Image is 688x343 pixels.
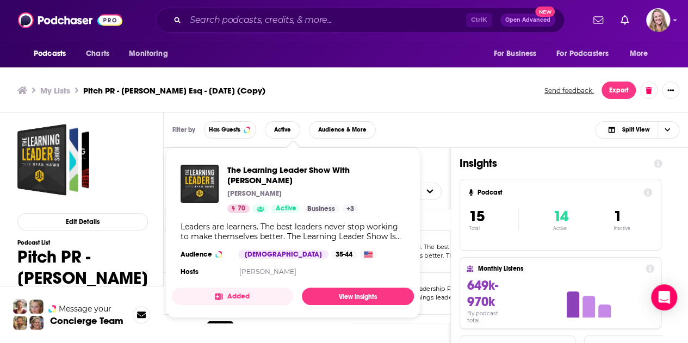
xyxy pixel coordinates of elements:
div: [DEMOGRAPHIC_DATA] [238,250,328,259]
span: Audience & More [318,127,367,133]
h4: Monthly Listens [478,265,641,272]
h3: Filter by [172,126,195,134]
img: Jon Profile [13,316,27,330]
img: The Learning Leader Show With Ryan Hawk [181,165,219,203]
button: Show More Button [662,82,679,99]
span: is dedicated to all things leadership. Each week Ke [360,294,513,301]
button: Audience & More [309,121,376,139]
button: Show profile menu [646,8,670,32]
span: Active [275,203,296,214]
span: Has Guests [209,127,240,133]
a: Business [303,204,339,213]
span: 14 [553,207,568,226]
button: Has Guests [204,121,256,139]
button: Send feedback. [541,86,597,95]
button: Edit Details [17,213,148,230]
h1: Insights [460,157,645,170]
img: Sydney Profile [13,300,27,314]
span: New [535,7,555,17]
a: My Lists [40,85,70,96]
span: 15 [469,207,485,226]
span: Open Advanced [505,17,550,23]
span: to make themselves better. The Learning Leader S [360,252,513,259]
span: The Learning Leader Show With [PERSON_NAME] [227,165,405,185]
span: Charts [86,46,109,61]
h3: Pitch PR - [PERSON_NAME] Esq - [DATE] (Copy) [83,85,265,96]
span: Monitoring [129,46,168,61]
span: For Business [493,46,536,61]
span: For Podcasters [556,46,609,61]
div: Search podcasts, credits, & more... [156,8,565,33]
button: open menu [486,43,550,64]
p: Active [553,226,568,231]
button: open menu [121,43,182,64]
h3: Audience [181,250,230,259]
a: 70 [227,204,250,213]
div: Leaders are learners. The best leaders never stop working to make themselves better. The Learning... [181,222,405,241]
a: The Learning Leader Show With Ryan Hawk [227,165,405,185]
span: More [630,46,648,61]
button: open menu [622,43,662,64]
img: User Profile [646,8,670,32]
span: Logged in as KirstinPitchPR [646,8,670,32]
h4: By podcast total [467,310,511,324]
button: open menu [549,43,624,64]
h1: Pitch PR - [PERSON_NAME] Esq - [DATE] (Copy) [17,246,148,331]
span: Message your [59,303,111,314]
a: Charts [79,43,116,64]
button: Open AdvancedNew [500,14,555,27]
a: Pitch PR - Kimberly Taylor Esq - April 15, 2025 (Copy) [17,124,89,196]
span: Active [274,127,291,133]
a: View Insights [302,288,414,305]
a: [PERSON_NAME] [239,267,296,276]
button: Choose View [595,121,679,139]
a: +3 [342,204,358,213]
span: 70 [238,203,245,214]
p: [PERSON_NAME] [227,189,282,198]
button: Added [172,288,293,305]
h4: Podcast [478,189,639,196]
a: Show notifications dropdown [616,11,633,29]
span: Leaders are learners. The best leaders never stop working [360,243,534,251]
p: Total [469,226,518,231]
button: Export [602,82,636,99]
img: Barbara Profile [29,316,44,330]
div: 35-44 [331,250,357,259]
span: 1 [613,207,621,226]
img: Jules Profile [29,300,44,314]
div: Open Intercom Messenger [651,284,677,310]
p: Inactive [613,226,630,231]
span: Split View [622,127,649,133]
h4: Hosts [181,267,199,276]
a: Active [271,204,300,213]
button: open menu [26,43,80,64]
h3: Concierge Team [50,315,123,326]
span: Podcasts [34,46,66,61]
input: Search podcasts, credits, & more... [185,11,466,29]
span: Ctrl K [466,13,492,27]
button: Active [265,121,300,139]
h3: Podcast List [17,239,148,246]
span: 649k-970k [467,277,498,310]
img: Podchaser - Follow, Share and Rate Podcasts [18,10,122,30]
a: Show notifications dropdown [589,11,608,29]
